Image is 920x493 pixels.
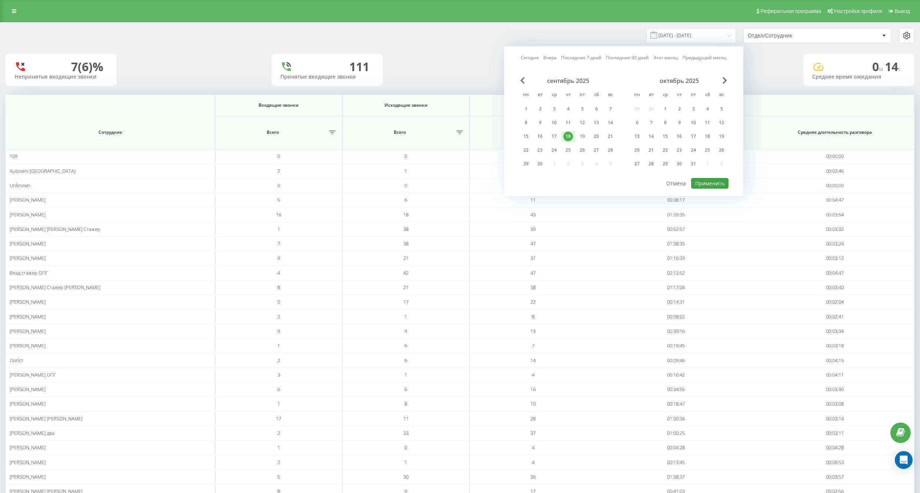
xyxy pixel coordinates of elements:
[660,132,670,141] div: 15
[277,430,280,436] span: 2
[277,386,280,393] span: 6
[404,459,407,466] span: 1
[632,132,642,141] div: 13
[717,118,726,128] div: 12
[277,240,280,247] span: 7
[674,132,684,141] div: 16
[756,266,914,280] td: 00:04:47
[597,295,756,309] td: 00:14:31
[535,145,545,155] div: 23
[547,131,561,142] div: ср 17 сент. 2025 г.
[603,117,617,128] div: вс 14 сент. 2025 г.
[10,444,46,451] span: [PERSON_NAME]
[646,118,656,128] div: 7
[660,118,670,128] div: 8
[686,131,700,142] div: пт 17 окт. 2025 г.
[530,298,536,305] span: 22
[689,104,698,114] div: 3
[533,145,547,156] div: вт 23 сент. 2025 г.
[403,298,409,305] span: 17
[10,168,76,174] span: Autowini [GEOGRAPHIC_DATA]
[530,386,536,393] span: 16
[19,129,201,135] span: Сотрудник
[403,226,409,232] span: 38
[403,430,409,436] span: 33
[277,168,280,174] span: 2
[756,280,914,295] td: 00:03:40
[597,426,756,440] td: 01:00:25
[714,117,729,128] div: вс 12 окт. 2025 г.
[756,338,914,353] td: 00:03:18
[658,145,672,156] div: ср 22 окт. 2025 г.
[597,193,756,207] td: 00:38:17
[530,415,536,422] span: 28
[535,159,545,169] div: 30
[632,159,642,169] div: 27
[10,313,46,320] span: [PERSON_NAME]
[674,118,684,128] div: 9
[10,371,56,378] span: [PERSON_NAME] ОПГ
[644,145,658,156] div: вт 21 окт. 2025 г.
[10,182,30,189] span: Unknown
[756,440,914,455] td: 00:04:28
[403,415,409,422] span: 11
[10,153,17,159] span: 109
[530,226,536,232] span: 39
[533,103,547,115] div: вт 2 сент. 2025 г.
[644,131,658,142] div: вт 14 окт. 2025 г.
[674,90,685,101] abbr: четверг
[547,117,561,128] div: ср 10 сент. 2025 г.
[521,54,539,61] a: Сегодня
[597,353,756,367] td: 00:29:46
[10,357,23,364] span: Логіст
[756,397,914,411] td: 00:03:08
[756,426,914,440] td: 00:03:11
[535,118,545,128] div: 9
[14,74,108,80] div: Непринятые входящие звонки
[10,473,46,480] span: [PERSON_NAME]
[10,255,46,261] span: [PERSON_NAME]
[603,103,617,115] div: вс 7 сент. 2025 г.
[660,104,670,114] div: 1
[597,266,756,280] td: 02:13:52
[277,313,280,320] span: 2
[530,255,536,261] span: 31
[519,103,533,115] div: пн 1 сент. 2025 г.
[597,440,756,455] td: 00:04:28
[277,182,280,189] span: 0
[225,102,332,108] span: Входящие звонки
[10,196,46,203] span: [PERSON_NAME]
[674,104,684,114] div: 2
[495,102,889,108] span: Все звонки
[403,269,409,276] span: 42
[530,284,536,291] span: 38
[404,386,407,393] span: 6
[632,118,642,128] div: 6
[756,236,914,251] td: 00:03:24
[591,145,601,155] div: 27
[591,118,601,128] div: 13
[521,159,531,169] div: 29
[597,368,756,382] td: 00:16:42
[689,159,698,169] div: 31
[561,145,575,156] div: чт 25 сент. 2025 г.
[597,222,756,236] td: 00:52:57
[521,145,531,155] div: 22
[672,103,686,115] div: чт 2 окт. 2025 г.
[646,90,657,101] abbr: вторник
[561,117,575,128] div: чт 11 сент. 2025 г.
[812,74,906,80] div: Среднее время ожидания
[597,338,756,353] td: 00:19:45
[520,90,531,101] abbr: понедельник
[879,65,885,73] span: м
[532,313,534,320] span: 8
[885,59,901,75] span: 14
[532,371,534,378] span: 4
[10,342,46,349] span: [PERSON_NAME]
[277,328,280,334] span: 9
[280,74,374,80] div: Принятые входящие звонки
[672,131,686,142] div: чт 16 окт. 2025 г.
[898,65,901,73] span: c
[760,8,821,14] span: Реферальная программа
[532,342,534,349] span: 7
